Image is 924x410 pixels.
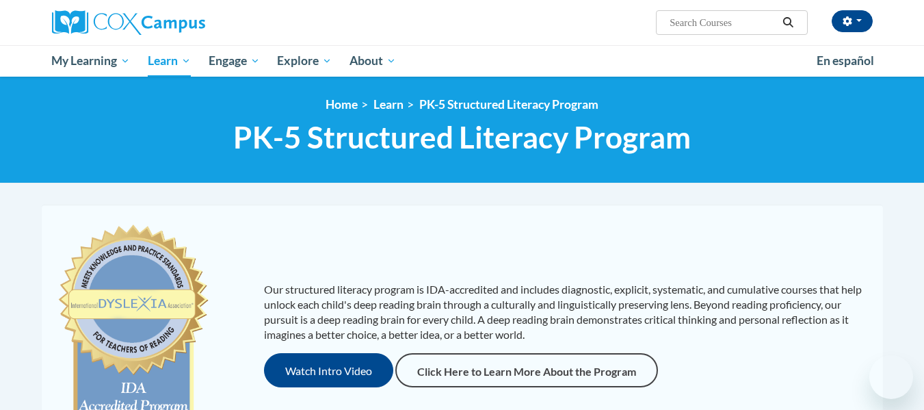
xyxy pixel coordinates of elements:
a: Home [326,97,358,112]
button: Search [778,14,798,31]
a: Learn [139,45,200,77]
input: Search Courses [668,14,778,31]
button: Account Settings [832,10,873,32]
span: My Learning [51,53,130,69]
a: About [341,45,405,77]
span: About [349,53,396,69]
a: En español [808,47,883,75]
a: Learn [373,97,404,112]
span: Engage [209,53,260,69]
span: En español [817,53,874,68]
p: Our structured literacy program is IDA-accredited and includes diagnostic, explicit, systematic, ... [264,282,869,342]
a: PK-5 Structured Literacy Program [419,97,598,112]
div: Main menu [31,45,893,77]
a: Cox Campus [52,10,312,35]
span: Learn [148,53,191,69]
a: Click Here to Learn More About the Program [395,353,658,387]
button: Watch Intro Video [264,353,393,387]
a: My Learning [43,45,140,77]
a: Explore [268,45,341,77]
a: Engage [200,45,269,77]
iframe: Button to launch messaging window [869,355,913,399]
span: Explore [277,53,332,69]
span: PK-5 Structured Literacy Program [233,119,691,155]
img: Cox Campus [52,10,205,35]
